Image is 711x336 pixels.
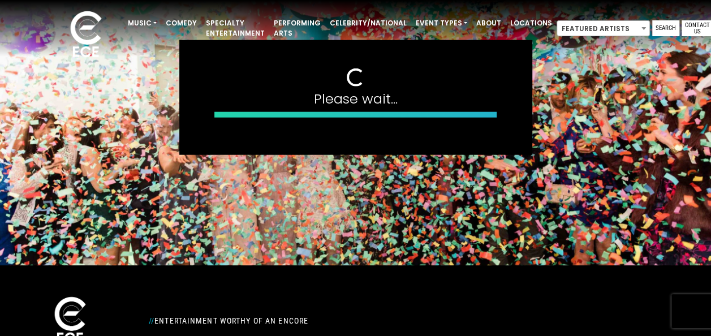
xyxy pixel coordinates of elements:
a: Celebrity/National [325,14,411,33]
a: Event Types [411,14,472,33]
h4: Please wait... [214,91,497,107]
img: ece_new_logo_whitev2-1.png [58,8,114,63]
span: Featured Artists [557,21,649,37]
a: Comedy [161,14,201,33]
a: Specialty Entertainment [201,14,269,43]
a: Music [123,14,161,33]
a: Search [652,20,679,36]
span: // [149,316,154,325]
a: About [472,14,506,33]
div: Entertainment Worthy of an Encore [142,312,463,330]
a: Performing Arts [269,14,325,43]
a: Locations [506,14,557,33]
span: Featured Artists [557,20,650,36]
